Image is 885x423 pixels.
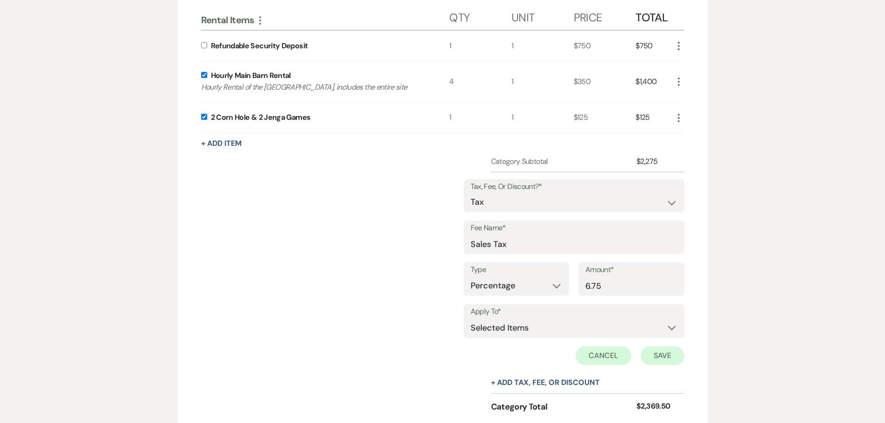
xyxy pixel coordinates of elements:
[585,263,677,277] label: Amount*
[201,14,450,26] div: Rental Items
[471,221,677,235] label: Fee Name*
[636,401,673,413] div: $2,369.50
[511,61,574,102] div: 1
[211,40,308,52] div: Refundable Security Deposit
[636,103,673,133] div: $125
[511,2,574,30] div: Unit
[449,31,511,61] div: 1
[574,103,636,133] div: $125
[471,180,677,194] label: Tax, Fee, Or Discount?*
[449,2,511,30] div: Qty
[201,81,425,93] p: Hourly Rental of the [GEOGRAPHIC_DATA], includes the entire site
[449,103,511,133] div: 1
[574,61,636,102] div: $350
[636,2,673,30] div: Total
[636,156,673,167] div: $2,275
[636,61,673,102] div: $1,400
[491,156,637,167] div: Category Subtotal
[471,305,677,319] label: Apply To*
[574,2,636,30] div: Price
[641,346,684,365] button: Save
[636,31,673,61] div: $750
[471,263,563,277] label: Type
[491,379,600,386] button: + Add tax, fee, or discount
[574,31,636,61] div: $750
[211,70,291,81] div: Hourly Main Barn Rental
[201,140,242,147] button: + Add Item
[511,31,574,61] div: 1
[211,112,311,123] div: 2 Corn Hole & 2 Jenga Games
[576,346,631,365] button: Cancel
[511,103,574,133] div: 1
[449,61,511,102] div: 4
[491,401,637,413] div: Category Total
